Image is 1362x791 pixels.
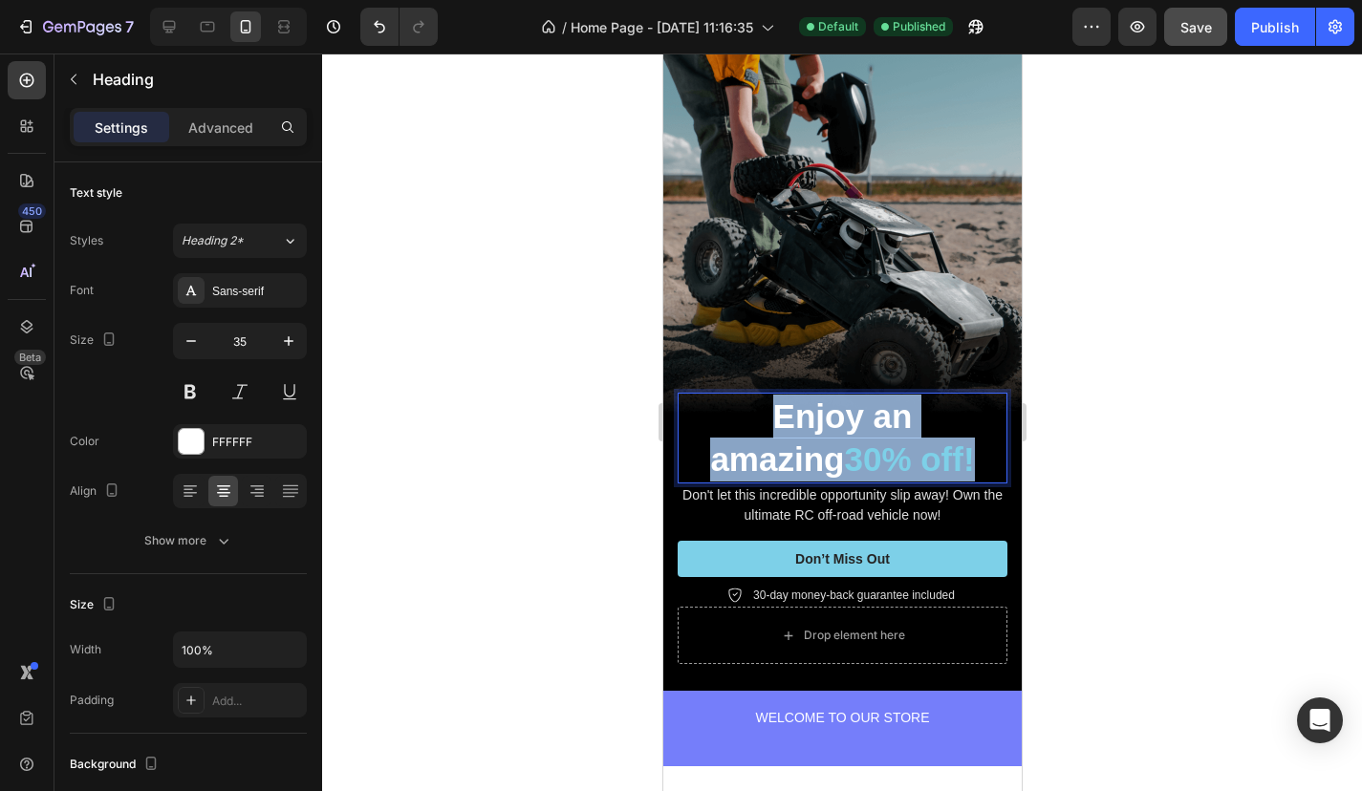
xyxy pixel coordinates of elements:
div: Beta [14,350,46,365]
div: Size [70,328,120,353]
div: 450 [18,203,46,219]
div: Padding [70,692,114,709]
div: Size [70,592,120,618]
p: Advanced [188,118,253,138]
div: Text style [70,184,122,202]
button: Publish [1235,8,1315,46]
div: FFFFFF [212,434,302,451]
p: 7 [125,15,134,38]
div: Font [70,282,94,299]
button: Show more [70,524,307,558]
div: Width [70,641,101,658]
div: Align [70,479,123,504]
div: Sans-serif [212,283,302,300]
div: Show more [144,531,233,550]
iframe: Design area [663,53,1022,791]
input: Auto [174,632,306,667]
span: Save [1180,19,1212,35]
button: Save [1164,8,1227,46]
div: Add... [212,693,302,710]
div: Undo/Redo [360,8,438,46]
div: Background [70,752,162,778]
span: / [562,17,567,37]
span: Published [893,18,945,35]
div: Publish [1251,17,1299,37]
span: Home Page - [DATE] 11:16:35 [571,17,753,37]
div: Styles [70,232,103,249]
span: Default [818,18,858,35]
button: Heading 2* [173,224,307,258]
div: Color [70,433,99,450]
div: Open Intercom Messenger [1297,697,1343,743]
p: Heading [93,68,299,91]
button: 7 [8,8,142,46]
span: Heading 2* [182,232,244,249]
p: Settings [95,118,148,138]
